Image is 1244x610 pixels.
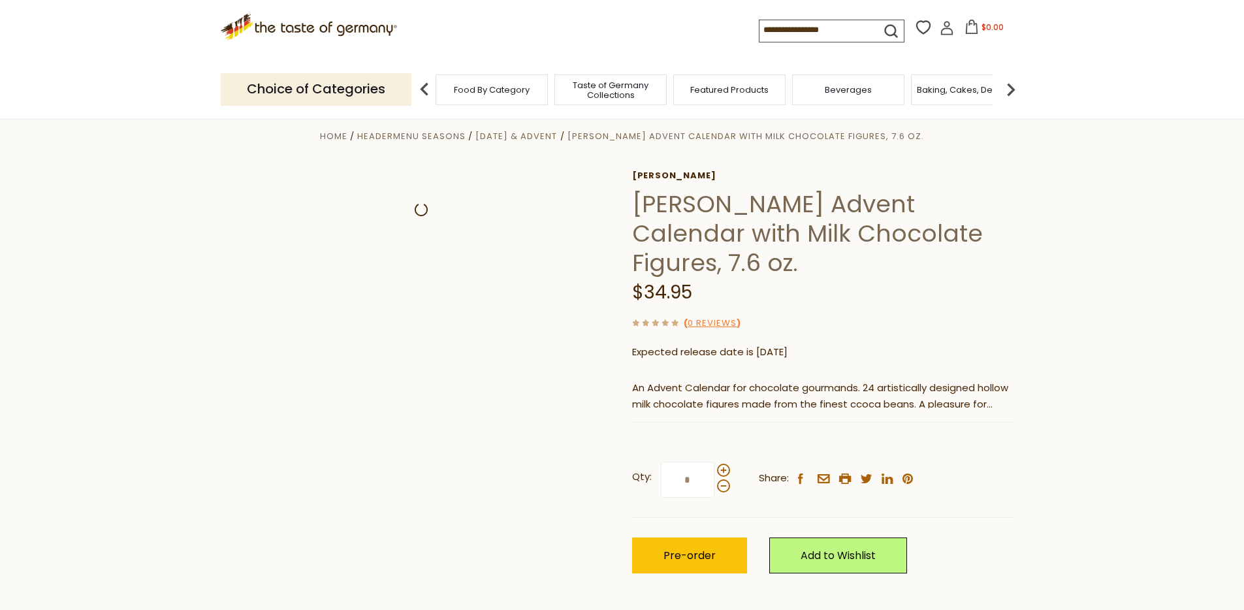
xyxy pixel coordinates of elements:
[998,76,1024,103] img: next arrow
[320,130,347,142] a: Home
[632,170,1014,181] a: [PERSON_NAME]
[475,130,557,142] a: [DATE] & Advent
[769,538,907,573] a: Add to Wishlist
[632,344,1014,361] p: Expected release date is [DATE]
[411,76,438,103] img: previous arrow
[632,380,1014,413] p: An Advent Calendar for chocolate gourmands. 24 artistically designed hollow milk chocolate figure...
[825,85,872,95] a: Beverages
[981,22,1004,33] span: $0.00
[688,317,737,330] a: 0 Reviews
[632,538,747,573] button: Pre-order
[957,20,1012,39] button: $0.00
[632,469,652,485] strong: Qty:
[567,130,924,142] a: [PERSON_NAME] Advent Calendar with Milk Chocolate Figures, 7.6 oz.
[663,548,716,563] span: Pre-order
[221,73,411,105] p: Choice of Categories
[632,280,692,305] span: $34.95
[690,85,769,95] a: Featured Products
[661,462,714,498] input: Qty:
[917,85,1018,95] a: Baking, Cakes, Desserts
[684,317,741,329] span: ( )
[357,130,466,142] a: HeaderMenu Seasons
[454,85,530,95] a: Food By Category
[632,189,1014,278] h1: [PERSON_NAME] Advent Calendar with Milk Chocolate Figures, 7.6 oz.
[558,80,663,100] a: Taste of Germany Collections
[759,470,789,487] span: Share:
